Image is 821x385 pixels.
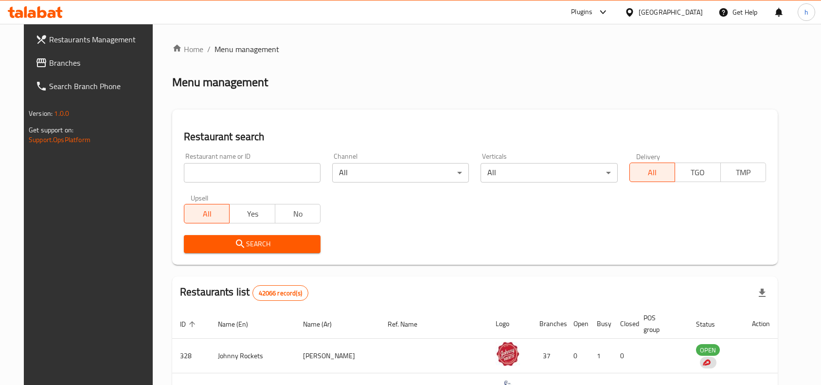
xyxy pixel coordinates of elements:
[679,165,716,180] span: TGO
[172,43,203,55] a: Home
[566,339,589,373] td: 0
[184,163,321,183] input: Search for restaurant name or ID..
[214,43,279,55] span: Menu management
[218,318,261,330] span: Name (En)
[700,357,716,368] div: Indicates that the vendor menu management has been moved to DH Catalog service
[188,207,226,221] span: All
[675,163,720,182] button: TGO
[54,107,69,120] span: 1.0.0
[589,309,612,339] th: Busy
[744,309,778,339] th: Action
[233,207,271,221] span: Yes
[29,124,73,136] span: Get support on:
[303,318,344,330] span: Name (Ar)
[696,345,720,356] span: OPEN
[612,339,636,373] td: 0
[634,165,671,180] span: All
[725,165,762,180] span: TMP
[192,238,313,250] span: Search
[49,57,153,69] span: Branches
[210,339,295,373] td: Johnny Rockets
[643,312,677,335] span: POS group
[750,281,774,305] div: Export file
[184,235,321,253] button: Search
[191,194,209,201] label: Upsell
[207,43,211,55] li: /
[532,309,566,339] th: Branches
[180,285,308,301] h2: Restaurants list
[29,133,90,146] a: Support.OpsPlatform
[279,207,317,221] span: No
[229,204,275,223] button: Yes
[172,43,778,55] nav: breadcrumb
[295,339,380,373] td: [PERSON_NAME]
[571,6,592,18] div: Plugins
[275,204,321,223] button: No
[566,309,589,339] th: Open
[184,204,230,223] button: All
[172,339,210,373] td: 328
[636,153,660,160] label: Delivery
[180,318,198,330] span: ID
[532,339,566,373] td: 37
[28,74,161,98] a: Search Branch Phone
[496,342,520,366] img: Johnny Rockets
[612,309,636,339] th: Closed
[253,289,308,298] span: 42066 record(s)
[29,107,53,120] span: Version:
[589,339,612,373] td: 1
[629,163,675,182] button: All
[388,318,430,330] span: Ref. Name
[488,309,532,339] th: Logo
[639,7,703,18] div: [GEOGRAPHIC_DATA]
[702,358,711,367] img: delivery hero logo
[28,51,161,74] a: Branches
[481,163,617,183] div: All
[720,163,766,182] button: TMP
[332,163,469,183] div: All
[49,34,153,45] span: Restaurants Management
[804,7,808,18] span: h
[184,129,766,144] h2: Restaurant search
[28,28,161,51] a: Restaurants Management
[172,74,268,90] h2: Menu management
[696,318,728,330] span: Status
[49,80,153,92] span: Search Branch Phone
[252,285,308,301] div: Total records count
